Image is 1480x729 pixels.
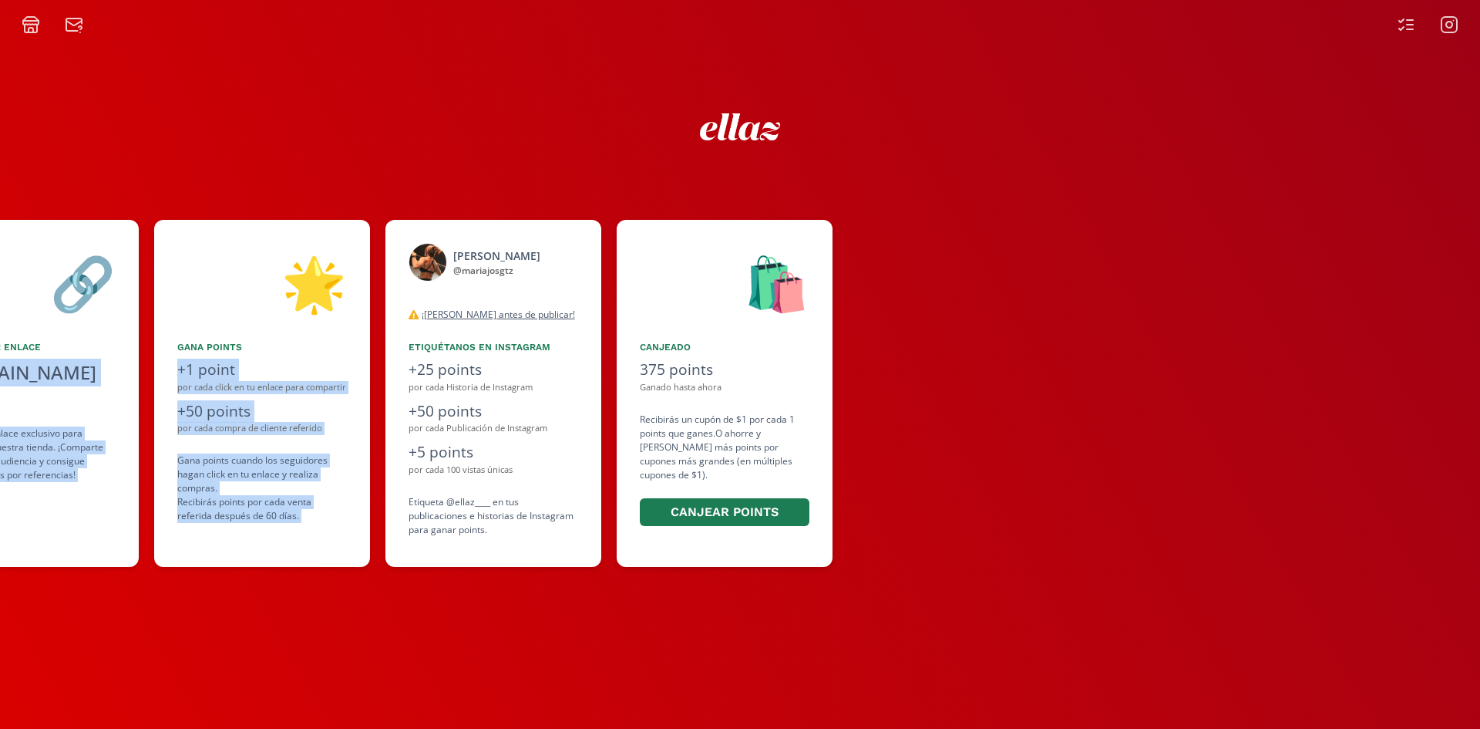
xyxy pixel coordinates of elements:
div: Etiquétanos en Instagram [409,340,578,354]
div: +25 points [409,359,578,381]
div: Recibirás un cupón de $1 por cada 1 points que ganes. O ahorre y [PERSON_NAME] más points por cup... [640,413,809,529]
div: por cada Historia de Instagram [409,381,578,394]
div: +5 points [409,441,578,464]
button: Canjear points [640,498,809,527]
div: por cada 100 vistas únicas [409,464,578,477]
div: Ganado hasta ahora [640,381,809,394]
div: +50 points [409,400,578,423]
div: 🛍️ [640,243,809,322]
div: Canjeado [640,340,809,354]
div: @ mariajosgtz [453,264,540,278]
div: por cada click en tu enlace para compartir [177,381,347,394]
div: Etiqueta @ellaz____ en tus publicaciones e historias de Instagram para ganar points. [409,495,578,537]
div: 🌟 [177,243,347,322]
div: [PERSON_NAME] [453,248,540,264]
div: por cada Publicación de Instagram [409,422,578,435]
u: ¡[PERSON_NAME] antes de publicar! [422,308,575,321]
div: por cada compra de cliente referido [177,422,347,435]
img: 525050199_18512760718046805_4512899896718383322_n.jpg [409,243,447,282]
div: Gana points cuando los seguidores hagan click en tu enlace y realiza compras . Recibirás points p... [177,454,347,523]
div: +1 point [177,359,347,381]
img: ew9eVGDHp6dD [700,113,781,140]
div: Gana points [177,340,347,354]
div: 375 points [640,359,809,381]
div: +50 points [177,400,347,423]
